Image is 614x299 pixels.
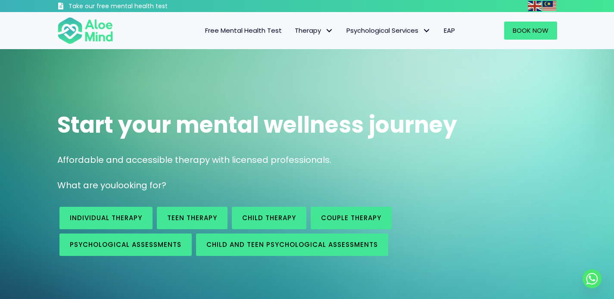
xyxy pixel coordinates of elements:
a: Psychological ServicesPsychological Services: submenu [340,22,437,40]
a: Whatsapp [583,269,602,288]
span: Therapy: submenu [323,25,336,37]
a: Take our free mental health test [57,2,214,12]
span: Free Mental Health Test [205,26,282,35]
img: en [528,1,542,11]
a: Book Now [504,22,557,40]
span: Couple therapy [321,213,381,222]
nav: Menu [125,22,461,40]
span: Therapy [295,26,333,35]
span: Psychological Services: submenu [421,25,433,37]
img: ms [542,1,556,11]
a: EAP [437,22,461,40]
a: Child Therapy [232,207,306,229]
span: Start your mental wellness journey [57,109,457,140]
p: Affordable and accessible therapy with licensed professionals. [57,154,557,166]
a: TherapyTherapy: submenu [288,22,340,40]
a: Teen Therapy [157,207,228,229]
span: EAP [444,26,455,35]
span: What are you [57,179,116,191]
span: Psychological Services [346,26,431,35]
a: English [528,1,542,11]
h3: Take our free mental health test [69,2,214,11]
a: Child and Teen Psychological assessments [196,234,388,256]
span: Teen Therapy [167,213,217,222]
img: Aloe mind Logo [57,16,113,45]
a: Malay [542,1,557,11]
span: Book Now [513,26,549,35]
a: Free Mental Health Test [199,22,288,40]
span: Child Therapy [242,213,296,222]
span: looking for? [116,179,166,191]
span: Psychological assessments [70,240,181,249]
a: Psychological assessments [59,234,192,256]
a: Individual therapy [59,207,153,229]
span: Individual therapy [70,213,142,222]
span: Child and Teen Psychological assessments [206,240,378,249]
a: Couple therapy [311,207,392,229]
